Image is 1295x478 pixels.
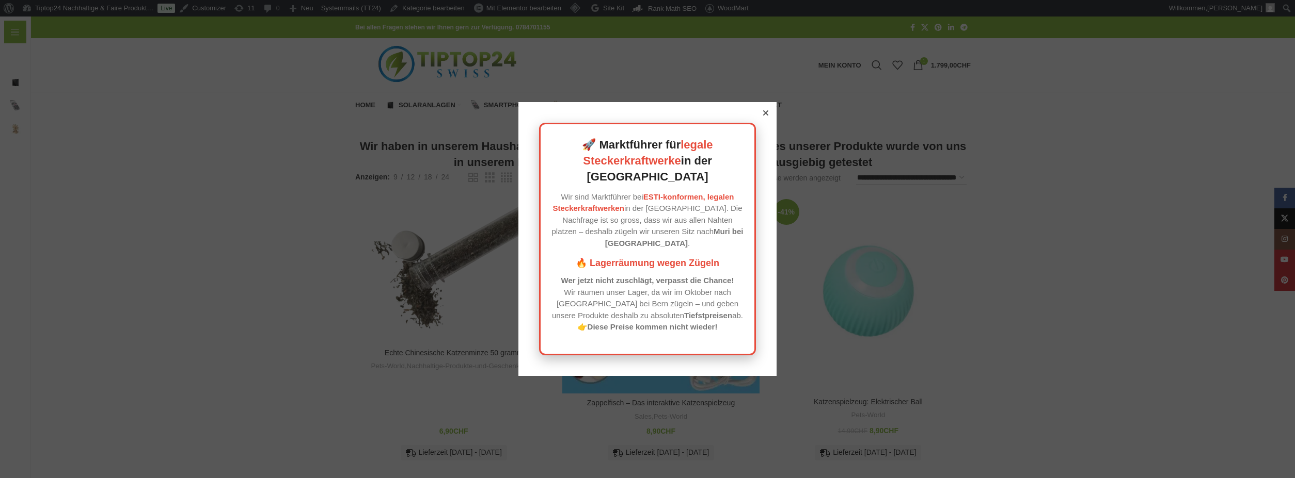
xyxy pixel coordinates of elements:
[588,322,718,331] strong: Diese Preise kommen nicht wieder!
[551,275,744,333] p: Wir räumen unser Lager, da wir im Oktober nach [GEOGRAPHIC_DATA] bei Bern zügeln – und geben unse...
[552,192,734,213] a: ESTI-konformen, legalen Steckerkraftwerken
[551,257,744,270] h3: 🔥 Lagerräumung wegen Zügeln
[561,276,734,285] strong: Wer jetzt nicht zuschlägt, verpasst die Chance!
[551,137,744,185] h2: 🚀 Marktführer für in der [GEOGRAPHIC_DATA]
[551,191,744,250] p: Wir sind Marktführer bei in der [GEOGRAPHIC_DATA]. Die Nachfrage ist so gross, dass wir aus allen...
[684,311,732,320] strong: Tiefstpreisen
[583,138,713,167] a: legale Steckerkraftwerke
